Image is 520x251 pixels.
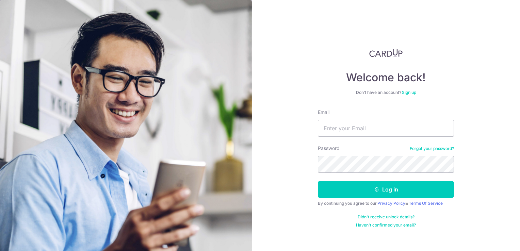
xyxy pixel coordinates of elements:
[318,145,340,152] label: Password
[318,120,454,137] input: Enter your Email
[409,201,443,206] a: Terms Of Service
[356,222,416,228] a: Haven't confirmed your email?
[318,90,454,95] div: Don’t have an account?
[410,146,454,151] a: Forgot your password?
[358,214,415,220] a: Didn't receive unlock details?
[402,90,416,95] a: Sign up
[377,201,405,206] a: Privacy Policy
[318,181,454,198] button: Log in
[369,49,403,57] img: CardUp Logo
[318,201,454,206] div: By continuing you agree to our &
[318,71,454,84] h4: Welcome back!
[318,109,329,116] label: Email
